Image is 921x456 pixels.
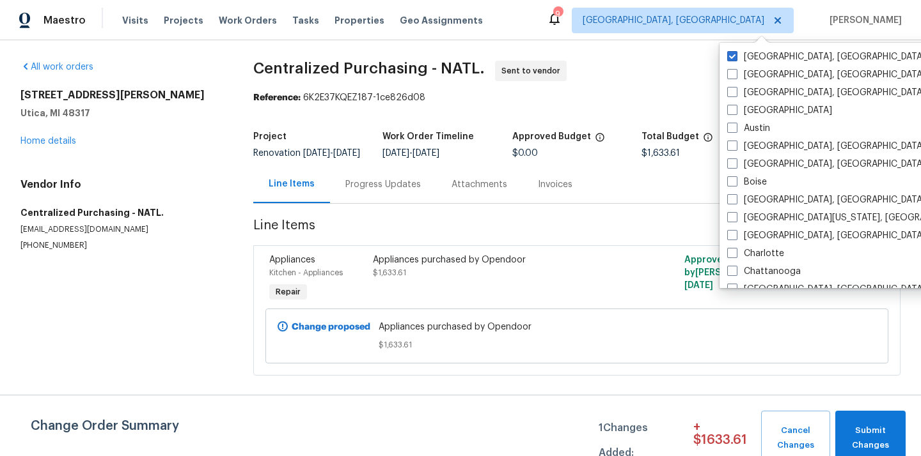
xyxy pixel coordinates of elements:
span: - [303,149,360,158]
span: The total cost of line items that have been approved by both Opendoor and the Trade Partner. This... [595,132,605,149]
h5: Centralized Purchasing - NATL. [20,206,223,219]
span: Appliances [269,255,315,264]
span: Line Items [253,219,832,243]
b: Reference: [253,93,301,102]
span: [DATE] [303,149,330,158]
div: Progress Updates [345,178,421,191]
div: Invoices [538,178,572,191]
h5: Approved Budget [512,132,591,141]
span: Sent to vendor [501,65,565,77]
span: [DATE] [333,149,360,158]
span: Tasks [292,16,319,25]
span: $1,633.61 [642,149,680,158]
span: [DATE] [413,149,439,158]
span: [DATE] [382,149,409,158]
span: - [382,149,439,158]
span: Centralized Purchasing - NATL. [253,61,485,76]
span: $0.00 [512,149,538,158]
b: Change proposed [292,323,370,331]
span: Approved by [PERSON_NAME] on [684,255,779,290]
div: Appliances purchased by Opendoor [373,254,625,266]
label: Austin [727,122,770,135]
label: Boise [727,176,767,188]
h2: [STREET_ADDRESS][PERSON_NAME] [20,89,223,102]
p: [EMAIL_ADDRESS][DOMAIN_NAME] [20,224,223,235]
span: Work Orders [219,14,277,27]
span: [DATE] [684,281,713,290]
span: Maestro [43,14,86,27]
h4: Vendor Info [20,178,223,191]
label: Chattanooga [727,265,801,278]
div: 6K2E37KQEZ187-1ce826d08 [253,91,901,104]
span: Kitchen - Appliances [269,269,343,277]
span: [GEOGRAPHIC_DATA], [GEOGRAPHIC_DATA] [583,14,764,27]
span: Renovation [253,149,360,158]
span: Visits [122,14,148,27]
span: Geo Assignments [400,14,483,27]
span: [PERSON_NAME] [824,14,902,27]
label: Charlotte [727,247,784,260]
span: Appliances purchased by Opendoor [379,321,775,333]
div: Attachments [452,178,507,191]
label: [GEOGRAPHIC_DATA] [727,104,832,117]
span: $1,633.61 [379,338,775,351]
span: $1,633.61 [373,269,406,277]
span: Repair [271,285,306,298]
div: Line Items [269,178,315,190]
h5: Work Order Timeline [382,132,474,141]
a: All work orders [20,63,93,72]
h5: Utica, MI 48317 [20,107,223,119]
div: 9 [553,8,562,20]
p: [PHONE_NUMBER] [20,240,223,251]
h5: Total Budget [642,132,699,141]
span: The total cost of line items that have been proposed by Opendoor. This sum includes line items th... [703,132,713,149]
h5: Project [253,132,287,141]
a: Home details [20,137,76,146]
span: Properties [335,14,384,27]
span: Projects [164,14,203,27]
